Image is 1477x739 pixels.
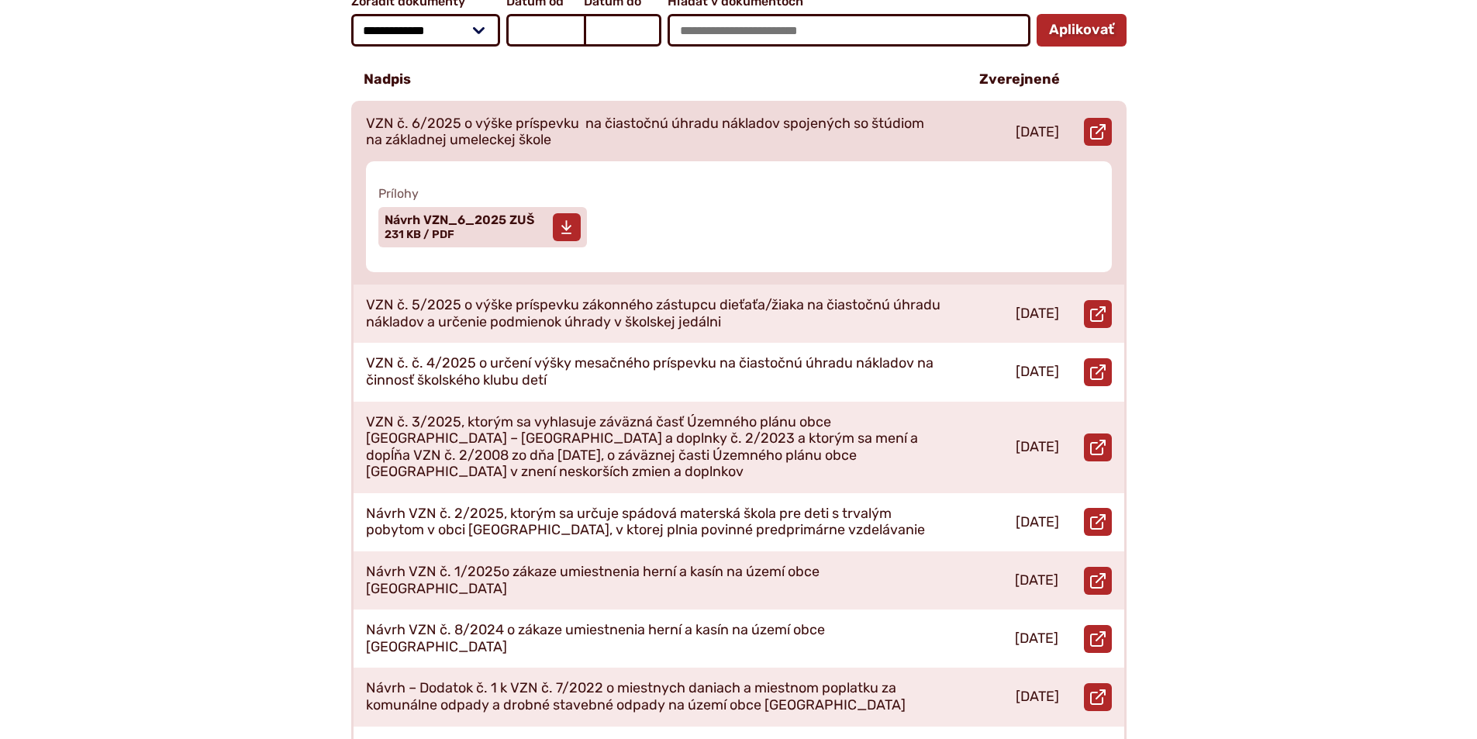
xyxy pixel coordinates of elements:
[1016,364,1059,381] p: [DATE]
[366,355,943,388] p: VZN č. č. 4/2025 o určení výšky mesačného príspevku na čiastočnú úhradu nákladov na činnosť škols...
[1037,14,1127,47] button: Aplikovať
[1016,306,1059,323] p: [DATE]
[366,414,943,481] p: VZN č. 3/2025, ktorým sa vyhlasuje záväzná časť Územného plánu obce [GEOGRAPHIC_DATA] – [GEOGRAPH...
[378,207,587,247] a: Návrh VZN_6_2025 ZUŠ 231 KB / PDF
[364,71,411,88] p: Nadpis
[1016,689,1059,706] p: [DATE]
[506,14,584,47] input: Dátum od
[1016,514,1059,531] p: [DATE]
[366,116,943,149] p: VZN č. 6/2025 o výške príspevku na čiastočnú úhradu nákladov spojených so štúdiom na základnej um...
[668,14,1030,47] input: Hľadať v dokumentoch
[366,680,943,713] p: Návrh – Dodatok č. 1 k VZN č. 7/2022 o miestnych daniach a miestnom poplatku za komunálne odpady ...
[1015,572,1058,589] p: [DATE]
[366,622,943,655] p: Návrh VZN č. 8/2024 o zákaze umiestnenia herní a kasín na území obce [GEOGRAPHIC_DATA]
[1016,439,1059,456] p: [DATE]
[351,14,501,47] select: Zoradiť dokumenty
[979,71,1060,88] p: Zverejnené
[1015,630,1058,647] p: [DATE]
[385,214,534,226] span: Návrh VZN_6_2025 ZUŠ
[366,297,943,330] p: VZN č. 5/2025 o výške príspevku zákonného zástupcu dieťaťa/žiaka na čiastočnú úhradu nákladov a u...
[385,228,454,241] span: 231 KB / PDF
[378,186,1099,201] span: Prílohy
[366,564,942,597] p: Návrh VZN č. 1/2025o zákaze umiestnenia herní a kasín na území obce [GEOGRAPHIC_DATA]
[366,506,943,539] p: Návrh VZN č. 2/2025, ktorým sa určuje spádová materská škola pre deti s trvalým pobytom v obci [G...
[584,14,661,47] input: Dátum do
[1016,124,1059,141] p: [DATE]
